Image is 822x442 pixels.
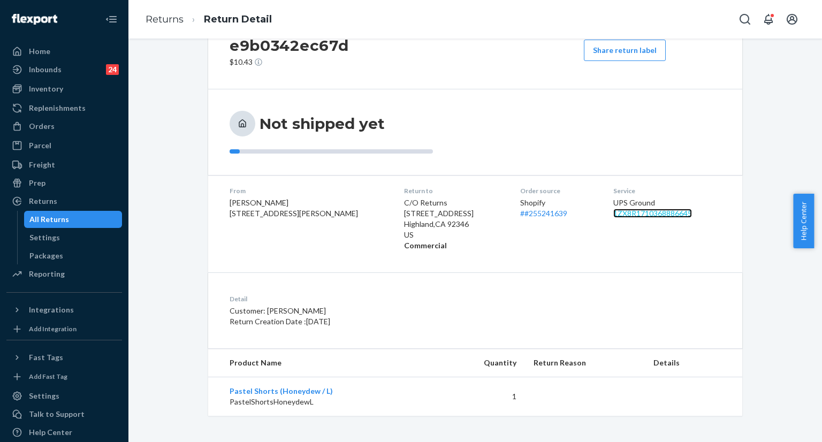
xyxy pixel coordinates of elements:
p: Customer: [PERSON_NAME] [230,306,526,316]
th: Quantity [439,349,525,377]
a: Return Detail [204,13,272,25]
p: US [404,230,503,240]
p: C/O Returns [404,197,503,208]
span: UPS Ground [613,198,655,207]
div: 24 [106,64,119,75]
div: Settings [29,391,59,401]
div: Reporting [29,269,65,279]
a: Returns [146,13,184,25]
button: Close Navigation [101,9,122,30]
div: Prep [29,178,45,188]
a: Packages [24,247,123,264]
button: Integrations [6,301,122,318]
dt: From [230,186,387,195]
a: Inventory [6,80,122,97]
div: Settings [29,232,60,243]
div: Help Center [29,427,72,438]
a: Settings [24,229,123,246]
a: Replenishments [6,100,122,117]
a: Add Integration [6,323,122,336]
a: Inbounds24 [6,61,122,78]
a: ##255241639 [520,209,567,218]
div: Packages [29,250,63,261]
ol: breadcrumbs [137,4,280,35]
a: Orders [6,118,122,135]
div: Integrations [29,304,74,315]
a: Reporting [6,265,122,283]
a: Parcel [6,137,122,154]
th: Details [645,349,742,377]
h3: Not shipped yet [260,114,385,133]
div: Shopify [520,197,596,219]
a: Home [6,43,122,60]
div: Parcel [29,140,51,151]
a: 1ZX8R1710368886645 [613,209,692,218]
div: Inbounds [29,64,62,75]
p: Return Creation Date : [DATE] [230,316,526,327]
a: Add Fast Tag [6,370,122,383]
th: Product Name [208,349,439,377]
div: Orders [29,121,55,132]
div: Add Integration [29,324,77,333]
p: [STREET_ADDRESS] [404,208,503,219]
strong: Commercial [404,241,447,250]
div: All Returns [29,214,69,225]
button: Open notifications [758,9,779,30]
p: PastelShortsHoneydewL [230,397,430,407]
a: Freight [6,156,122,173]
p: Highland , CA 92346 [404,219,503,230]
button: Open account menu [781,9,803,30]
div: Home [29,46,50,57]
dt: Order source [520,186,596,195]
a: All Returns [24,211,123,228]
a: Returns [6,193,122,210]
dt: Service [613,186,721,195]
span: [PERSON_NAME] [STREET_ADDRESS][PERSON_NAME] [230,198,358,218]
div: Fast Tags [29,352,63,363]
div: Freight [29,159,55,170]
button: Help Center [793,194,814,248]
dt: Detail [230,294,526,303]
button: Open Search Box [734,9,756,30]
dt: Return to [404,186,503,195]
a: Pastel Shorts (Honeydew / L) [230,386,333,395]
a: Talk to Support [6,406,122,423]
div: Inventory [29,83,63,94]
div: Add Fast Tag [29,372,67,381]
div: Talk to Support [29,409,85,420]
img: Flexport logo [12,14,57,25]
p: $10.43 [230,57,584,67]
a: Settings [6,387,122,405]
div: Replenishments [29,103,86,113]
td: 1 [439,377,525,416]
a: Prep [6,174,122,192]
a: Help Center [6,424,122,441]
button: Share return label [584,40,666,61]
th: Return Reason [525,349,645,377]
div: Returns [29,196,57,207]
button: Fast Tags [6,349,122,366]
